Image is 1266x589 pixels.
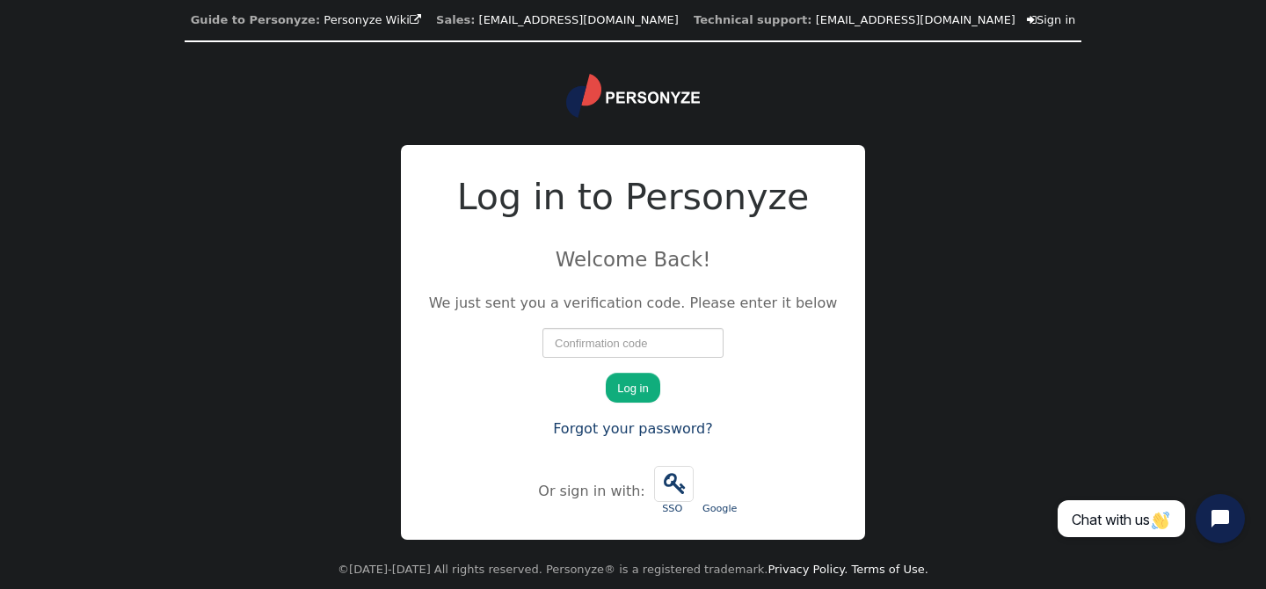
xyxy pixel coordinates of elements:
span:  [1027,14,1037,25]
div: SSO [654,502,691,517]
a: Privacy Policy. [768,563,848,576]
p: We just sent you a verification code. Please enter it below [429,293,838,314]
div: Or sign in with: [538,481,649,502]
span:  [410,14,421,25]
b: Sales: [436,13,475,26]
a: [EMAIL_ADDRESS][DOMAIN_NAME] [479,13,679,26]
a: Personyze Wiki [324,13,421,26]
p: Welcome Back! [429,244,838,274]
a: Google [698,458,742,526]
a: Terms of Use. [851,563,928,576]
input: Confirmation code [542,328,724,358]
b: Technical support: [694,13,811,26]
span:  [655,467,693,501]
a: Forgot your password? [553,420,713,437]
a: Sign in [1027,13,1075,26]
h2: Log in to Personyze [429,171,838,225]
a: [EMAIL_ADDRESS][DOMAIN_NAME] [816,13,1015,26]
button: Log in [606,373,659,403]
a:  SSO [650,457,698,526]
img: logo.svg [566,74,700,118]
b: Guide to Personyze: [191,13,320,26]
iframe: Botón Iniciar sesión con Google [692,465,748,504]
div: Google [702,502,738,517]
